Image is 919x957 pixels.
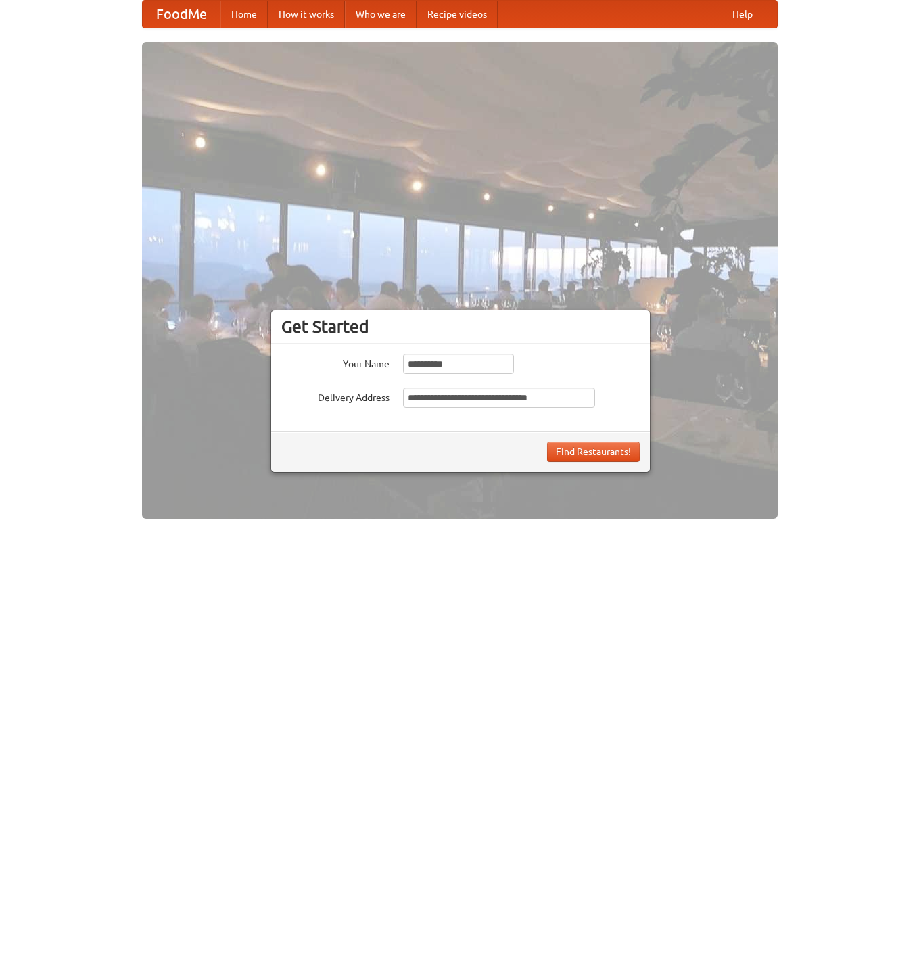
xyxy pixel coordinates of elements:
h3: Get Started [281,317,640,337]
a: How it works [268,1,345,28]
a: Home [220,1,268,28]
a: Help [722,1,763,28]
label: Your Name [281,354,390,371]
label: Delivery Address [281,388,390,404]
a: Recipe videos [417,1,498,28]
a: Who we are [345,1,417,28]
a: FoodMe [143,1,220,28]
button: Find Restaurants! [547,442,640,462]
